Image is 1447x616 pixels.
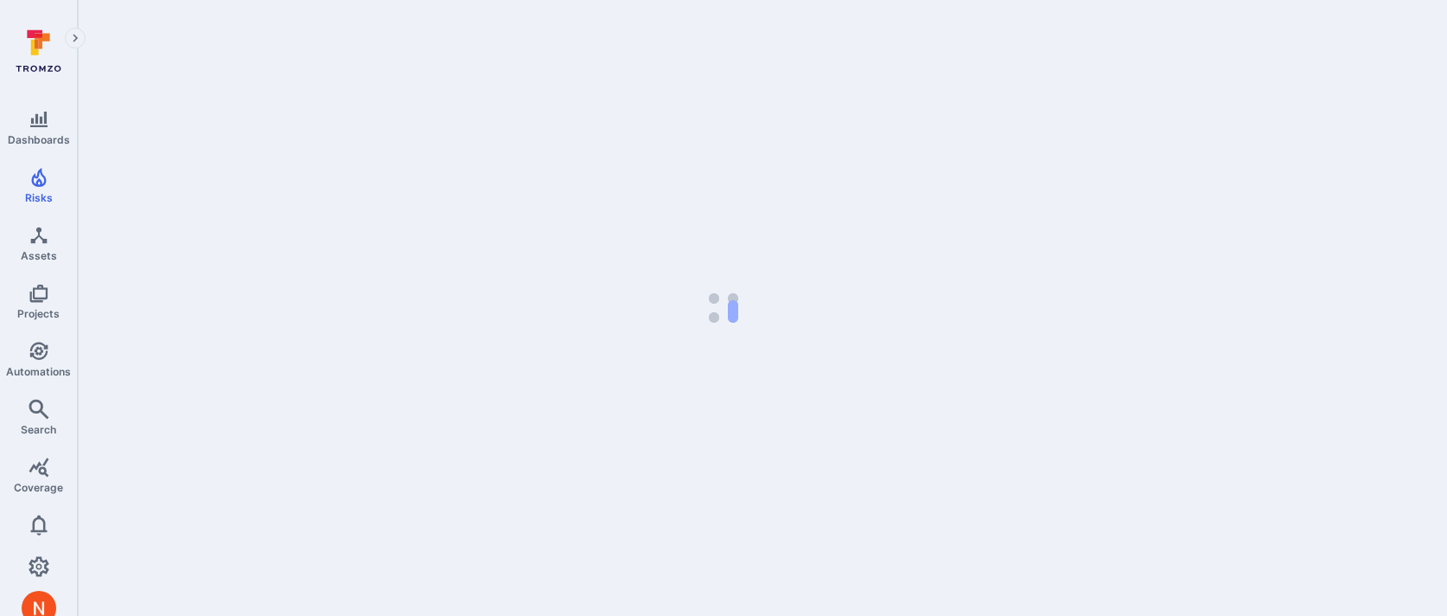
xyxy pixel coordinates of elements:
[65,28,86,48] button: Expand navigation menu
[14,481,63,494] span: Coverage
[21,423,56,436] span: Search
[6,365,71,378] span: Automations
[25,191,53,204] span: Risks
[17,307,60,320] span: Projects
[21,249,57,262] span: Assets
[69,31,81,46] i: Expand navigation menu
[8,133,70,146] span: Dashboards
